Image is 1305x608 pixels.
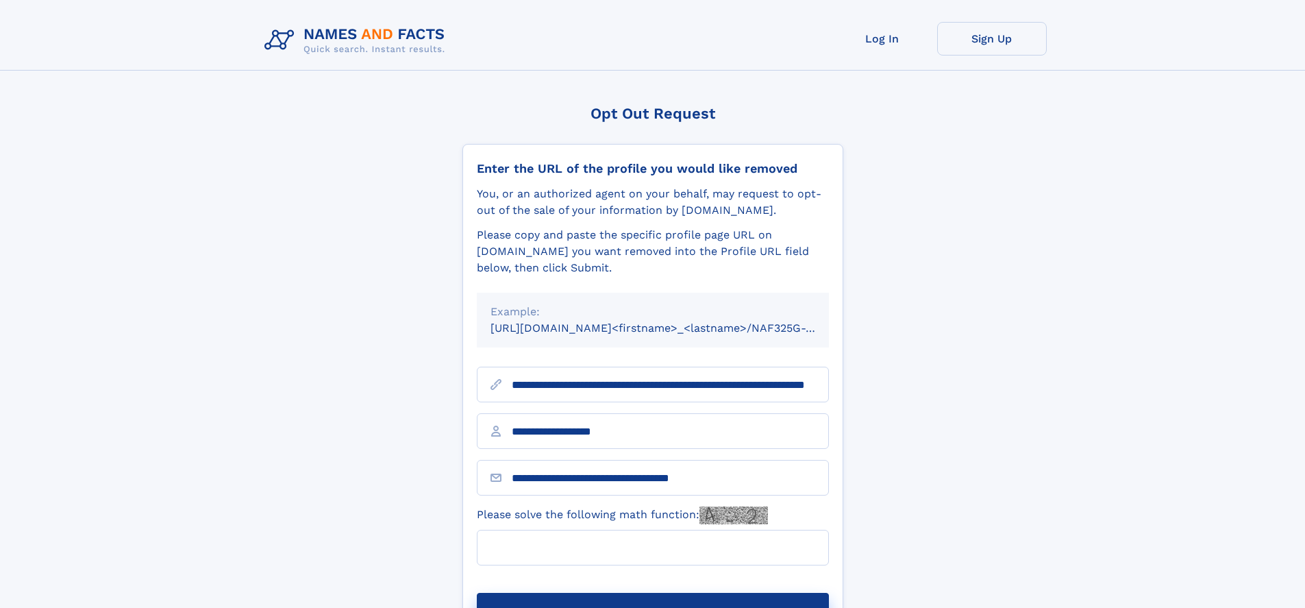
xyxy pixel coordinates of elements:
div: Please copy and paste the specific profile page URL on [DOMAIN_NAME] you want removed into the Pr... [477,227,829,276]
a: Log In [828,22,937,56]
div: Opt Out Request [462,105,843,122]
small: [URL][DOMAIN_NAME]<firstname>_<lastname>/NAF325G-xxxxxxxx [490,321,855,335]
a: Sign Up [937,22,1047,56]
img: Logo Names and Facts [259,22,456,59]
label: Please solve the following math function: [477,507,768,524]
div: Enter the URL of the profile you would like removed [477,161,829,176]
div: Example: [490,304,815,320]
div: You, or an authorized agent on your behalf, may request to opt-out of the sale of your informatio... [477,186,829,219]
